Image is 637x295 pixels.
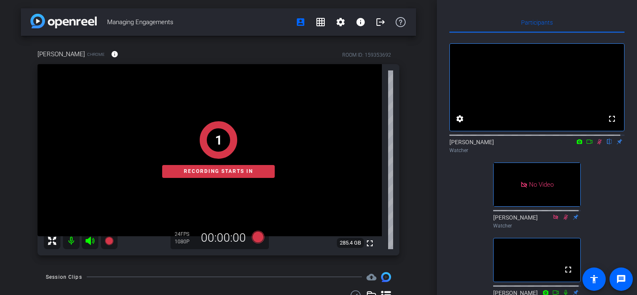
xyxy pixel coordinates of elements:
[296,17,306,27] mat-icon: account_box
[381,272,391,282] img: Session clips
[162,165,275,178] div: Recording starts in
[616,274,626,284] mat-icon: message
[563,265,573,275] mat-icon: fullscreen
[529,181,554,188] span: No Video
[455,114,465,124] mat-icon: settings
[589,274,599,284] mat-icon: accessibility
[376,17,386,27] mat-icon: logout
[356,17,366,27] mat-icon: info
[449,138,624,154] div: [PERSON_NAME]
[449,147,624,154] div: Watcher
[521,20,553,25] span: Participants
[493,222,581,230] div: Watcher
[607,114,617,124] mat-icon: fullscreen
[493,213,581,230] div: [PERSON_NAME]
[46,273,82,281] div: Session Clips
[336,17,346,27] mat-icon: settings
[30,14,97,28] img: app-logo
[316,17,326,27] mat-icon: grid_on
[604,137,614,145] mat-icon: flip
[366,272,376,282] mat-icon: cloud_upload
[366,272,376,282] span: Destinations for your clips
[107,14,291,30] span: Managing Engagements
[215,131,222,150] div: 1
